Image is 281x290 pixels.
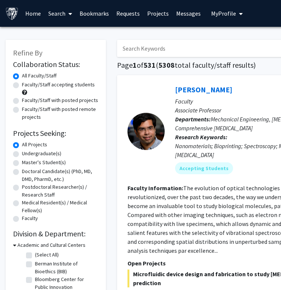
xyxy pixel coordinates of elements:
span: Refine By [13,48,42,57]
label: Master's Student(s) [22,159,66,166]
mat-chip: Accepting Students [175,162,233,174]
a: Projects [143,0,172,26]
label: Faculty/Staff with posted projects [22,96,98,104]
b: Faculty Information: [127,184,183,192]
b: Research Keywords: [175,133,227,141]
a: Bookmarks [76,0,113,26]
label: (Select All) [35,251,59,259]
a: Requests [113,0,143,26]
span: 531 [143,60,156,70]
label: All Faculty/Staff [22,72,56,80]
h2: Projects Seeking: [13,129,98,138]
a: [PERSON_NAME] [175,85,232,94]
h2: Division & Department: [13,229,98,238]
label: Faculty/Staff with posted remote projects [22,105,98,121]
span: 5308 [158,60,175,70]
h2: Collaboration Status: [13,60,98,69]
label: All Projects [22,141,47,149]
label: Berman Institute of Bioethics (BIB) [35,260,97,275]
span: My Profile [211,10,236,17]
iframe: Chat [6,256,32,284]
label: Doctoral Candidate(s) (PhD, MD, DMD, PharmD, etc.) [22,168,98,183]
label: Postdoctoral Researcher(s) / Research Staff [22,183,98,199]
h3: Academic and Cultural Centers [17,241,85,249]
a: Home [22,0,45,26]
span: 1 [133,60,137,70]
label: Undergraduate(s) [22,150,61,157]
a: Messages [172,0,204,26]
b: Departments: [175,115,211,123]
label: Faculty/Staff accepting students [22,81,95,89]
img: Johns Hopkins University Logo [6,7,19,20]
label: Medical Resident(s) / Medical Fellow(s) [22,199,98,214]
a: Search [45,0,76,26]
label: Faculty [22,214,38,222]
